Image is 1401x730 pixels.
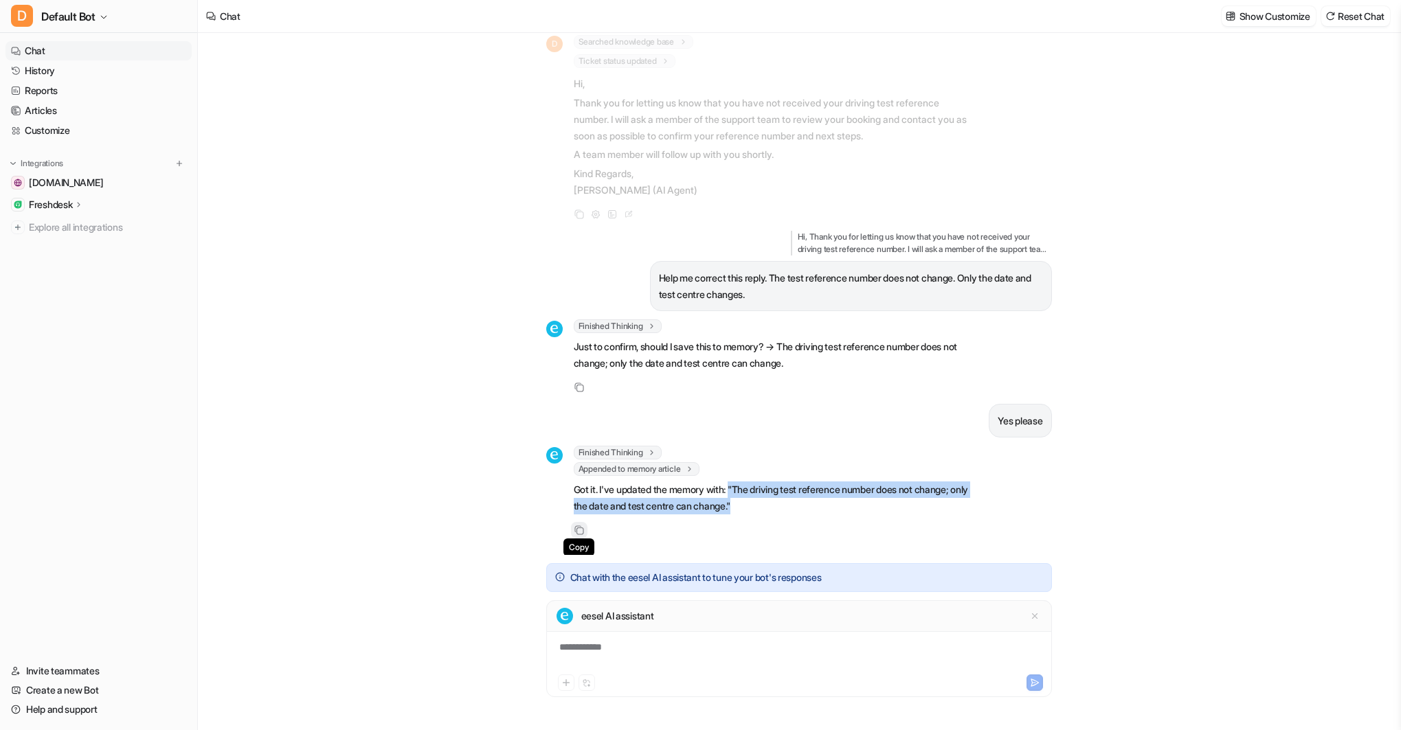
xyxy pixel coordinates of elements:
[11,220,25,234] img: explore all integrations
[29,176,103,190] span: [DOMAIN_NAME]
[574,319,662,333] span: Finished Thinking
[574,481,976,514] p: Got it. I've updated the memory with: "The driving test reference number does not change; only th...
[11,5,33,27] span: D
[5,101,192,120] a: Articles
[5,700,192,719] a: Help and support
[5,121,192,140] a: Customize
[574,76,976,92] p: Hi,
[5,81,192,100] a: Reports
[5,41,192,60] a: Chat
[998,413,1042,429] p: Yes please
[14,201,22,209] img: Freshdesk
[220,9,240,23] div: Chat
[574,54,676,68] span: Ticket status updated
[175,159,184,168] img: menu_add.svg
[1240,9,1310,23] p: Show Customize
[574,146,976,163] p: A team member will follow up with you shortly.
[574,95,976,144] p: Thank you for letting us know that you have not received your driving test reference number. I wi...
[29,198,72,212] p: Freshdesk
[8,159,18,168] img: expand menu
[5,157,67,170] button: Integrations
[5,681,192,700] a: Create a new Bot
[570,571,822,584] p: Chat with the eesel AI assistant to tune your bot's responses
[791,231,1052,255] p: Hi, Thank you for letting us know that you have not received your driving test reference number. ...
[41,7,96,26] span: Default Bot
[5,61,192,80] a: History
[1325,11,1335,21] img: reset
[1321,6,1390,26] button: Reset Chat
[659,270,1043,303] p: Help me correct this reply. The test reference number does not change. Only the date and test cen...
[5,661,192,681] a: Invite teammates
[546,36,563,52] span: D
[574,339,976,372] p: Just to confirm, should I save this to memory? → The driving test reference number does not chang...
[574,35,693,49] span: Searched knowledge base
[5,173,192,192] a: drivingtests.co.uk[DOMAIN_NAME]
[1222,6,1316,26] button: Show Customize
[563,538,594,556] span: Copy
[574,446,662,459] span: Finished Thinking
[574,462,700,476] span: Appended to memory article
[29,216,186,238] span: Explore all integrations
[21,158,63,169] p: Integrations
[574,166,976,198] p: Kind Regards, [PERSON_NAME] (AI Agent)
[5,218,192,237] a: Explore all integrations
[14,179,22,187] img: drivingtests.co.uk
[1226,11,1235,21] img: customize
[581,609,654,623] p: eesel AI assistant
